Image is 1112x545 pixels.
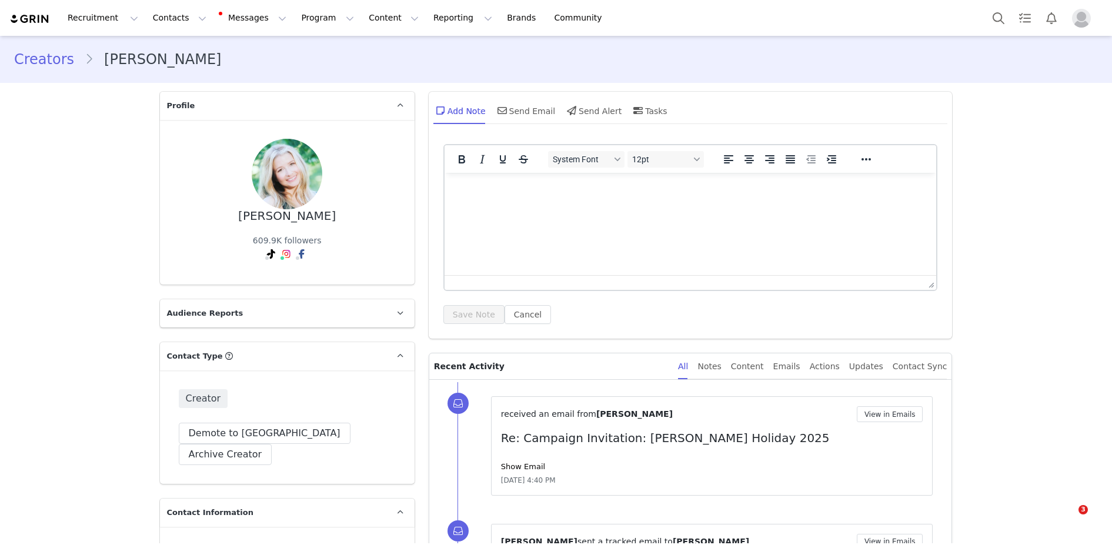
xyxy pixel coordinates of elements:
button: Italic [472,151,492,168]
a: Creators [14,49,85,70]
button: Program [294,5,361,31]
button: Recruitment [61,5,145,31]
span: received an email from [501,409,596,419]
img: 464c2d5c-2a77-453b-9dec-0e81b4618771.jpg [252,139,322,209]
a: Community [547,5,615,31]
button: Align left [719,151,739,168]
div: Emails [773,353,800,380]
button: Align right [760,151,780,168]
span: 3 [1078,505,1088,514]
button: View in Emails [857,406,923,422]
button: Reveal or hide additional toolbar items [856,151,876,168]
button: Font sizes [627,151,704,168]
button: Align center [739,151,759,168]
button: Content [362,5,426,31]
span: Contact Type [167,350,223,362]
button: Search [986,5,1011,31]
button: Reporting [426,5,499,31]
div: Tasks [631,96,667,125]
div: Send Email [495,96,556,125]
span: 12pt [632,155,690,164]
button: Cancel [505,305,551,324]
div: Send Alert [565,96,622,125]
div: Press the Up and Down arrow keys to resize the editor. [924,276,936,290]
iframe: Intercom live chat [1054,505,1083,533]
button: Profile [1065,9,1103,28]
button: Decrease indent [801,151,821,168]
button: Messages [214,5,293,31]
div: 609.9K followers [253,235,322,247]
div: Contact Sync [893,353,947,380]
div: Notes [697,353,721,380]
div: Content [731,353,764,380]
div: Actions [810,353,840,380]
button: Increase indent [822,151,841,168]
div: Updates [849,353,883,380]
img: grin logo [9,14,51,25]
button: Underline [493,151,513,168]
span: System Font [553,155,610,164]
img: instagram.svg [282,249,291,259]
a: Tasks [1012,5,1038,31]
span: Contact Information [167,507,253,519]
a: Brands [500,5,546,31]
span: [DATE] 4:40 PM [501,475,556,486]
a: Show Email [501,462,545,471]
span: Audience Reports [167,307,243,319]
button: Archive Creator [179,444,272,465]
img: placeholder-profile.jpg [1072,9,1091,28]
button: Contacts [146,5,213,31]
div: Add Note [433,96,486,125]
button: Notifications [1038,5,1064,31]
span: Creator [179,389,228,408]
button: Strikethrough [513,151,533,168]
button: Bold [452,151,472,168]
button: Fonts [548,151,625,168]
p: Recent Activity [434,353,669,379]
button: Save Note [443,305,505,324]
span: [PERSON_NAME] [596,409,673,419]
button: Justify [780,151,800,168]
p: Re: Campaign Invitation: [PERSON_NAME] Holiday 2025 [501,429,923,447]
div: [PERSON_NAME] [238,209,336,223]
button: Demote to [GEOGRAPHIC_DATA] [179,423,350,444]
iframe: Rich Text Area [445,173,937,275]
span: Profile [167,100,195,112]
div: All [678,353,688,380]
